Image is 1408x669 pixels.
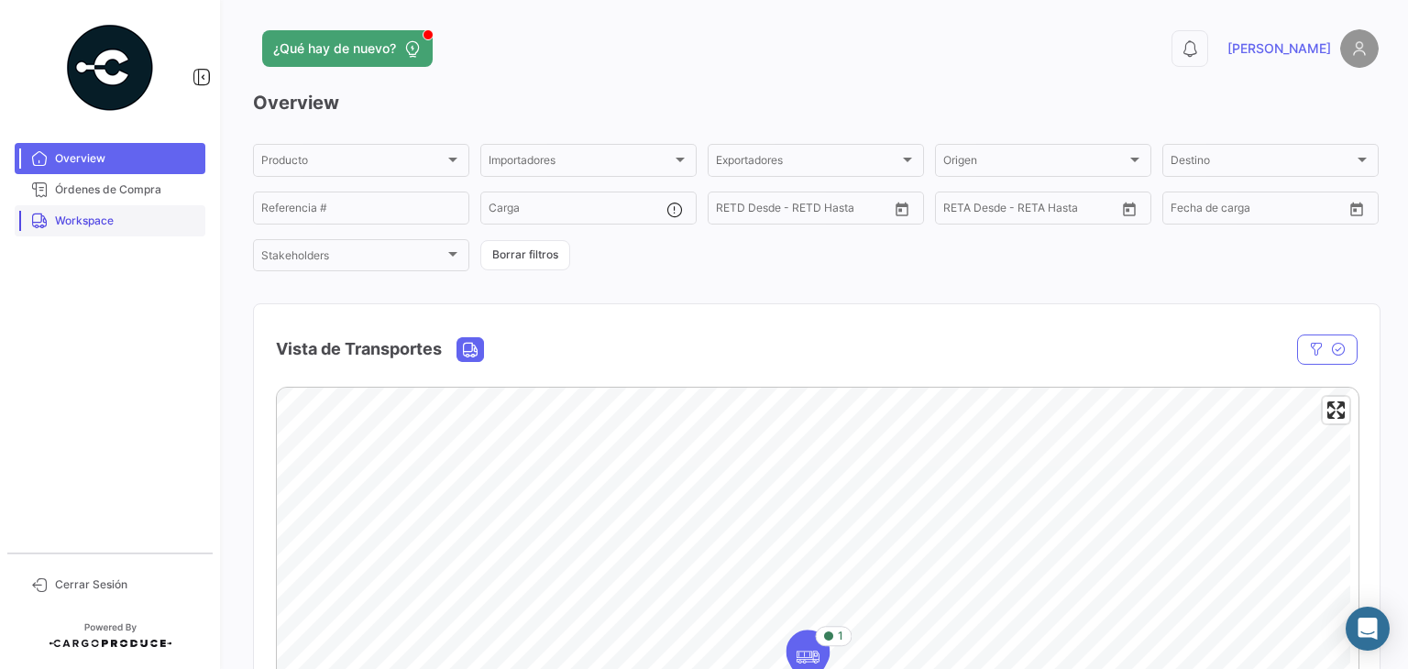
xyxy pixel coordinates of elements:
input: Desde [716,204,749,217]
span: 1 [838,629,843,645]
a: Workspace [15,205,205,236]
input: Hasta [1216,204,1299,217]
span: Destino [1171,157,1354,170]
span: Stakeholders [261,252,445,265]
span: Workspace [55,213,198,229]
h3: Overview [253,90,1379,115]
button: ¿Qué hay de nuevo? [262,30,433,67]
button: Open calendar [1116,195,1143,223]
button: Open calendar [888,195,916,223]
button: Enter fullscreen [1323,397,1349,423]
input: Hasta [989,204,1072,217]
a: Órdenes de Compra [15,174,205,205]
span: Cerrar Sesión [55,576,198,593]
h4: Vista de Transportes [276,336,442,362]
a: Overview [15,143,205,174]
input: Hasta [762,204,844,217]
button: Open calendar [1343,195,1370,223]
span: Origen [943,157,1127,170]
span: Producto [261,157,445,170]
img: powered-by.png [64,22,156,114]
button: Borrar filtros [480,240,570,270]
span: Overview [55,150,198,167]
button: Land [457,338,483,361]
input: Desde [943,204,976,217]
span: [PERSON_NAME] [1227,39,1331,58]
input: Desde [1171,204,1204,217]
div: Abrir Intercom Messenger [1346,607,1390,651]
img: placeholder-user.png [1340,29,1379,68]
span: Importadores [489,157,672,170]
span: Órdenes de Compra [55,181,198,198]
span: Exportadores [716,157,899,170]
span: ¿Qué hay de nuevo? [273,39,396,58]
